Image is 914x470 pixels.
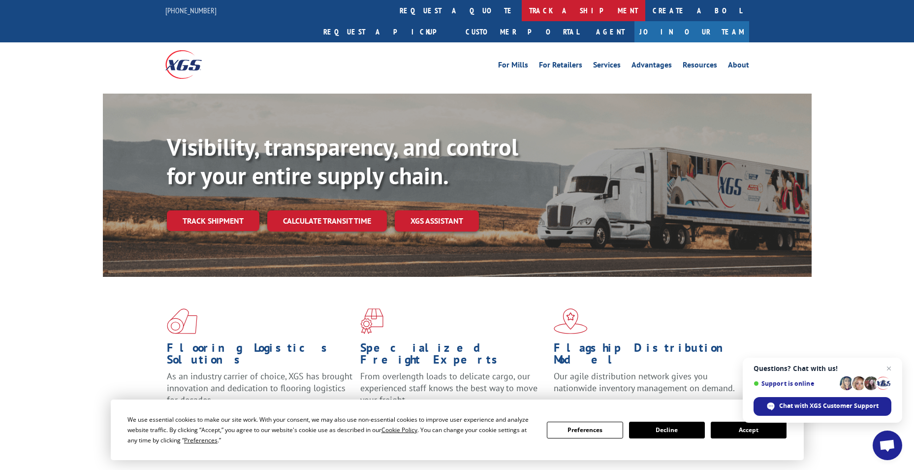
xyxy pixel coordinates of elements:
a: Request a pickup [316,21,458,42]
div: Cookie Consent Prompt [111,400,804,460]
a: Resources [683,61,717,72]
h1: Flagship Distribution Model [554,342,740,370]
img: xgs-icon-flagship-distribution-model-red [554,308,588,334]
span: Preferences [184,436,218,444]
div: Chat with XGS Customer Support [754,397,891,416]
h1: Flooring Logistics Solutions [167,342,353,370]
img: xgs-icon-total-supply-chain-intelligence-red [167,308,197,334]
a: Track shipment [167,210,259,231]
a: Services [593,61,621,72]
img: xgs-icon-focused-on-flooring-red [360,308,383,334]
span: Support is online [754,380,836,387]
span: Questions? Chat with us! [754,365,891,372]
span: Cookie Policy [381,426,417,434]
a: For Retailers [539,61,582,72]
a: Join Our Team [634,21,749,42]
a: Calculate transit time [267,210,387,232]
button: Preferences [547,422,623,438]
span: As an industry carrier of choice, XGS has brought innovation and dedication to flooring logistics... [167,370,352,405]
span: Our agile distribution network gives you nationwide inventory management on demand. [554,370,735,394]
h1: Specialized Freight Experts [360,342,546,370]
button: Accept [711,422,787,438]
a: For Mills [498,61,528,72]
a: [PHONE_NUMBER] [165,5,217,15]
span: Chat with XGS Customer Support [779,402,879,410]
b: Visibility, transparency, and control for your entire supply chain. [167,132,518,191]
a: Agent [586,21,634,42]
div: We use essential cookies to make our site work. With your consent, we may also use non-essential ... [127,414,535,445]
span: Close chat [883,363,895,374]
button: Decline [629,422,705,438]
p: From overlength loads to delicate cargo, our experienced staff knows the best way to move your fr... [360,370,546,414]
a: Customer Portal [458,21,586,42]
a: About [728,61,749,72]
a: XGS ASSISTANT [395,210,479,232]
div: Open chat [873,431,902,460]
a: Advantages [631,61,672,72]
